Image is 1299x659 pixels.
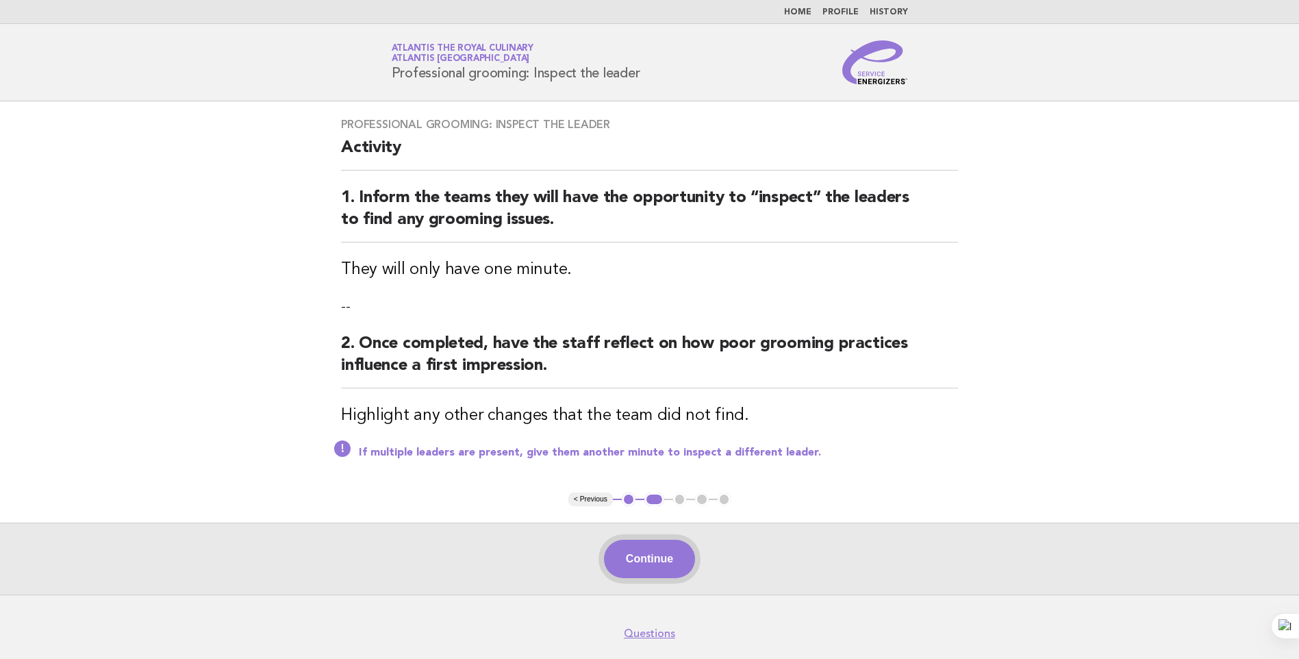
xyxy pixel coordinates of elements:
a: Home [784,8,811,16]
button: Continue [604,540,695,578]
h2: Activity [341,137,958,171]
a: History [870,8,908,16]
img: Service Energizers [842,40,908,84]
a: Questions [624,627,675,641]
p: -- [341,297,958,316]
h3: They will only have one minute. [341,259,958,281]
button: 1 [622,493,635,506]
h1: Professional grooming: Inspect the leader [392,45,640,80]
h2: 2. Once completed, have the staff reflect on how poor grooming practices influence a first impres... [341,333,958,388]
button: < Previous [568,493,613,506]
button: 2 [644,493,664,506]
p: If multiple leaders are present, give them another minute to inspect a different leader. [359,446,958,460]
h3: Highlight any other changes that the team did not find. [341,405,958,427]
h3: Professional grooming: Inspect the leader [341,118,958,132]
a: Profile [822,8,859,16]
h2: 1. Inform the teams they will have the opportunity to “inspect” the leaders to find any grooming ... [341,187,958,243]
span: Atlantis [GEOGRAPHIC_DATA] [392,55,530,64]
a: Atlantis the Royal CulinaryAtlantis [GEOGRAPHIC_DATA] [392,44,533,63]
